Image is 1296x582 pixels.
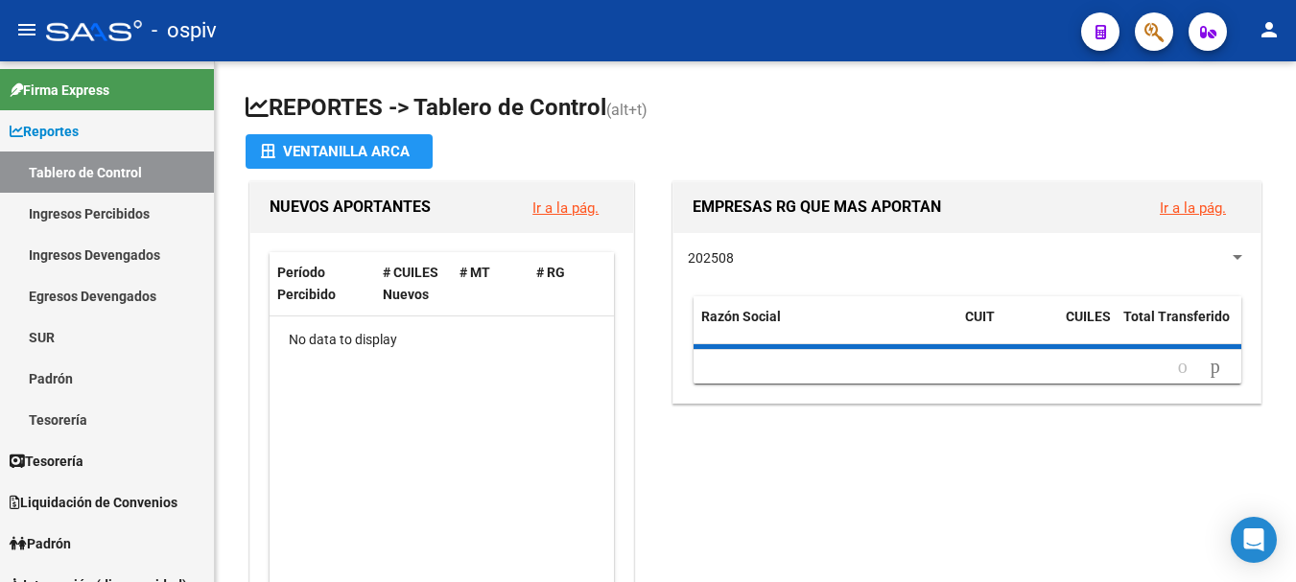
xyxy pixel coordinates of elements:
[10,80,109,101] span: Firma Express
[532,199,599,217] a: Ir a la pág.
[1169,357,1196,378] a: go to previous page
[1202,357,1229,378] a: go to next page
[375,252,452,315] datatable-header-cell: # CUILES Nuevos
[10,492,177,513] span: Liquidación de Convenios
[10,121,79,142] span: Reportes
[693,198,941,216] span: EMPRESAS RG QUE MAS APORTAN
[529,252,605,315] datatable-header-cell: # RG
[270,252,375,315] datatable-header-cell: Período Percibido
[517,190,614,225] button: Ir a la pág.
[246,92,1265,126] h1: REPORTES -> Tablero de Control
[957,296,1058,360] datatable-header-cell: CUIT
[261,134,417,169] div: Ventanilla ARCA
[1160,199,1226,217] a: Ir a la pág.
[270,316,619,364] div: No data to display
[1144,190,1241,225] button: Ir a la pág.
[383,265,438,302] span: # CUILES Nuevos
[246,134,433,169] button: Ventanilla ARCA
[701,309,781,324] span: Razón Social
[688,250,734,266] span: 202508
[15,18,38,41] mat-icon: menu
[1116,296,1250,360] datatable-header-cell: Total Transferido
[270,198,431,216] span: NUEVOS APORTANTES
[452,252,529,315] datatable-header-cell: # MT
[536,265,565,280] span: # RG
[277,265,336,302] span: Período Percibido
[152,10,217,52] span: - ospiv
[965,309,995,324] span: CUIT
[694,296,957,360] datatable-header-cell: Razón Social
[1066,309,1111,324] span: CUILES
[10,533,71,554] span: Padrón
[1058,296,1116,360] datatable-header-cell: CUILES
[1258,18,1281,41] mat-icon: person
[10,451,83,472] span: Tesorería
[1231,517,1277,563] div: Open Intercom Messenger
[459,265,490,280] span: # MT
[606,101,648,119] span: (alt+t)
[1123,309,1230,324] span: Total Transferido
